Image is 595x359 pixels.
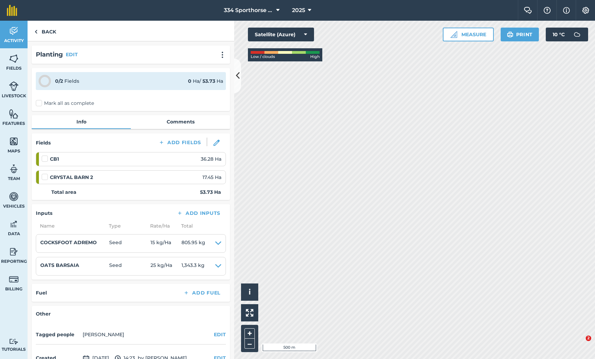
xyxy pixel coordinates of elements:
[131,115,230,128] a: Comments
[40,261,221,271] summary: OATS BARSAIASeed25 kg/Ha1,343.3 kg
[553,28,565,41] span: 10 ° C
[40,239,221,248] summary: COCKSFOOT ADREMOSeed15 kg/Ha805.95 kg
[572,336,588,352] iframe: Intercom live chat
[181,261,205,271] span: 1,343.3 kg
[66,51,78,58] button: EDIT
[582,7,590,14] img: A cog icon
[292,6,305,14] span: 2025
[9,109,19,119] img: svg+xml;base64,PHN2ZyB4bWxucz0iaHR0cDovL3d3dy53My5vcmcvMjAwMC9zdmciIHdpZHRoPSI1NiIgaGVpZ2h0PSI2MC...
[501,28,539,41] button: Print
[109,261,150,271] span: Seed
[188,77,223,85] div: Ha / Ha
[7,5,17,16] img: fieldmargin Logo
[105,222,146,230] span: Type
[83,331,124,338] li: [PERSON_NAME]
[188,78,191,84] strong: 0
[50,155,59,163] strong: CB1
[443,28,494,41] button: Measure
[55,78,63,84] strong: 0 / 2
[109,239,150,248] span: Seed
[9,136,19,147] img: svg+xml;base64,PHN2ZyB4bWxucz0iaHR0cDovL3d3dy53My5vcmcvMjAwMC9zdmciIHdpZHRoPSI1NiIgaGVpZ2h0PSI2MC...
[9,164,19,174] img: svg+xml;base64,PD94bWwgdmVyc2lvbj0iMS4wIiBlbmNvZGluZz0idXRmLTgiPz4KPCEtLSBHZW5lcmF0b3I6IEFkb2JlIE...
[543,7,551,14] img: A question mark icon
[9,191,19,202] img: svg+xml;base64,PD94bWwgdmVyc2lvbj0iMS4wIiBlbmNvZGluZz0idXRmLTgiPz4KPCEtLSBHZW5lcmF0b3I6IEFkb2JlIE...
[213,140,220,146] img: svg+xml;base64,PHN2ZyB3aWR0aD0iMTgiIGhlaWdodD0iMTgiIHZpZXdCb3g9IjAgMCAxOCAxOCIgZmlsbD0ibm9uZSIgeG...
[9,274,19,285] img: svg+xml;base64,PD94bWwgdmVyc2lvbj0iMS4wIiBlbmNvZGluZz0idXRmLTgiPz4KPCEtLSBHZW5lcmF0b3I6IEFkb2JlIE...
[246,309,253,317] img: Four arrows, one pointing top left, one top right, one bottom right and the last bottom left
[9,338,19,345] img: svg+xml;base64,PD94bWwgdmVyc2lvbj0iMS4wIiBlbmNvZGluZz0idXRmLTgiPz4KPCEtLSBHZW5lcmF0b3I6IEFkb2JlIE...
[201,155,221,163] span: 36.28 Ha
[178,288,226,298] button: Add Fuel
[34,28,38,36] img: svg+xml;base64,PHN2ZyB4bWxucz0iaHR0cDovL3d3dy53My5vcmcvMjAwMC9zdmciIHdpZHRoPSI5IiBoZWlnaHQ9IjI0Ii...
[546,28,588,41] button: 10 °C
[32,115,131,128] a: Info
[218,51,227,58] img: svg+xml;base64,PHN2ZyB4bWxucz0iaHR0cDovL3d3dy53My5vcmcvMjAwMC9zdmciIHdpZHRoPSIyMCIgaGVpZ2h0PSIyNC...
[9,53,19,64] img: svg+xml;base64,PHN2ZyB4bWxucz0iaHR0cDovL3d3dy53My5vcmcvMjAwMC9zdmciIHdpZHRoPSI1NiIgaGVpZ2h0PSI2MC...
[202,173,221,181] span: 17.45 Ha
[214,331,226,338] button: EDIT
[249,288,251,296] span: i
[171,208,226,218] button: Add Inputs
[570,28,584,41] img: svg+xml;base64,PD94bWwgdmVyc2lvbj0iMS4wIiBlbmNvZGluZz0idXRmLTgiPz4KPCEtLSBHZW5lcmF0b3I6IEFkb2JlIE...
[9,247,19,257] img: svg+xml;base64,PD94bWwgdmVyc2lvbj0iMS4wIiBlbmNvZGluZz0idXRmLTgiPz4KPCEtLSBHZW5lcmF0b3I6IEFkb2JlIE...
[150,261,181,271] span: 25 kg / Ha
[36,310,226,318] h4: Other
[36,139,51,147] h4: Fields
[181,239,205,248] span: 805.95 kg
[153,138,207,147] button: Add Fields
[202,78,215,84] strong: 53.73
[507,30,513,39] img: svg+xml;base64,PHN2ZyB4bWxucz0iaHR0cDovL3d3dy53My5vcmcvMjAwMC9zdmciIHdpZHRoPSIxOSIgaGVpZ2h0PSIyNC...
[36,289,47,297] h4: Fuel
[36,209,52,217] h4: Inputs
[224,6,273,14] span: 334 Sporthorse Stud
[244,328,255,339] button: +
[450,31,457,38] img: Ruler icon
[28,21,63,41] a: Back
[146,222,177,230] span: Rate/ Ha
[36,222,105,230] span: Name
[9,219,19,229] img: svg+xml;base64,PD94bWwgdmVyc2lvbj0iMS4wIiBlbmNvZGluZz0idXRmLTgiPz4KPCEtLSBHZW5lcmF0b3I6IEFkb2JlIE...
[36,100,94,107] label: Mark all as complete
[241,283,258,301] button: i
[36,331,80,338] h4: Tagged people
[50,173,93,181] strong: CRYSTAL BARN 2
[177,222,193,230] span: Total
[248,28,314,41] button: Satellite (Azure)
[51,188,76,196] strong: Total area
[251,54,275,60] span: Low / clouds
[9,81,19,91] img: svg+xml;base64,PD94bWwgdmVyc2lvbj0iMS4wIiBlbmNvZGluZz0idXRmLTgiPz4KPCEtLSBHZW5lcmF0b3I6IEFkb2JlIE...
[36,50,63,60] h2: Planting
[310,54,320,60] span: High
[150,239,181,248] span: 15 kg / Ha
[200,188,221,196] strong: 53.73 Ha
[244,339,255,349] button: –
[40,261,109,269] h4: OATS BARSAIA
[586,336,591,341] span: 2
[563,6,570,14] img: svg+xml;base64,PHN2ZyB4bWxucz0iaHR0cDovL3d3dy53My5vcmcvMjAwMC9zdmciIHdpZHRoPSIxNyIgaGVpZ2h0PSIxNy...
[55,77,79,85] div: Fields
[9,26,19,36] img: svg+xml;base64,PD94bWwgdmVyc2lvbj0iMS4wIiBlbmNvZGluZz0idXRmLTgiPz4KPCEtLSBHZW5lcmF0b3I6IEFkb2JlIE...
[524,7,532,14] img: Two speech bubbles overlapping with the left bubble in the forefront
[40,239,109,246] h4: COCKSFOOT ADREMO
